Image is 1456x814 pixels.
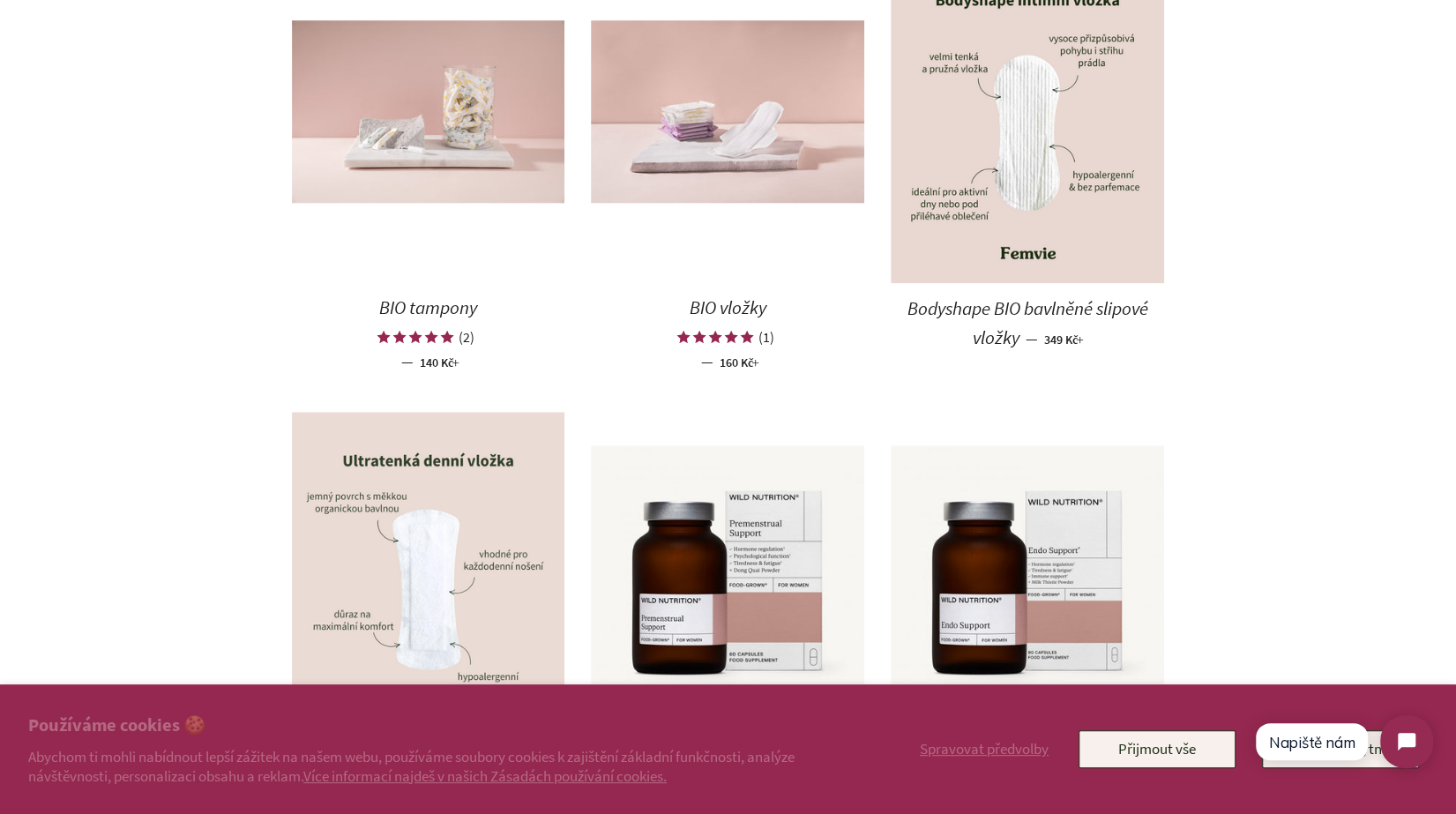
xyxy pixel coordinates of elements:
[400,352,413,371] span: —
[891,283,1164,364] a: Bodyshape BIO bavlněné slipové vložky — 349 Kč
[758,328,774,346] div: (1)
[690,295,766,319] span: BIO vložky
[379,295,477,319] span: BIO tampony
[907,296,1148,349] span: Bodyshape BIO bavlněné slipové vložky
[28,747,847,786] p: Abychom ti mohli nabídnout lepší zážitek na našem webu, používáme soubory cookies k zajištění zák...
[419,355,459,370] span: 140 Kč
[1079,730,1236,767] button: Přijmout vše
[700,352,713,371] span: —
[459,328,474,346] div: (2)
[1043,332,1083,347] span: 349 Kč
[591,282,864,385] a: BIO vložky (1) — 160 Kč
[303,766,667,786] a: Více informací najdeš v našich Zásadách používání cookies.
[1025,329,1037,348] span: —
[916,730,1052,767] button: Spravovat předvolby
[1239,700,1448,783] iframe: Tidio Chat
[920,739,1049,758] span: Spravovat předvolby
[28,713,847,738] h2: Používáme cookies 🍪
[292,282,565,385] a: BIO tampony (2) — 140 Kč
[719,355,758,370] span: 160 Kč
